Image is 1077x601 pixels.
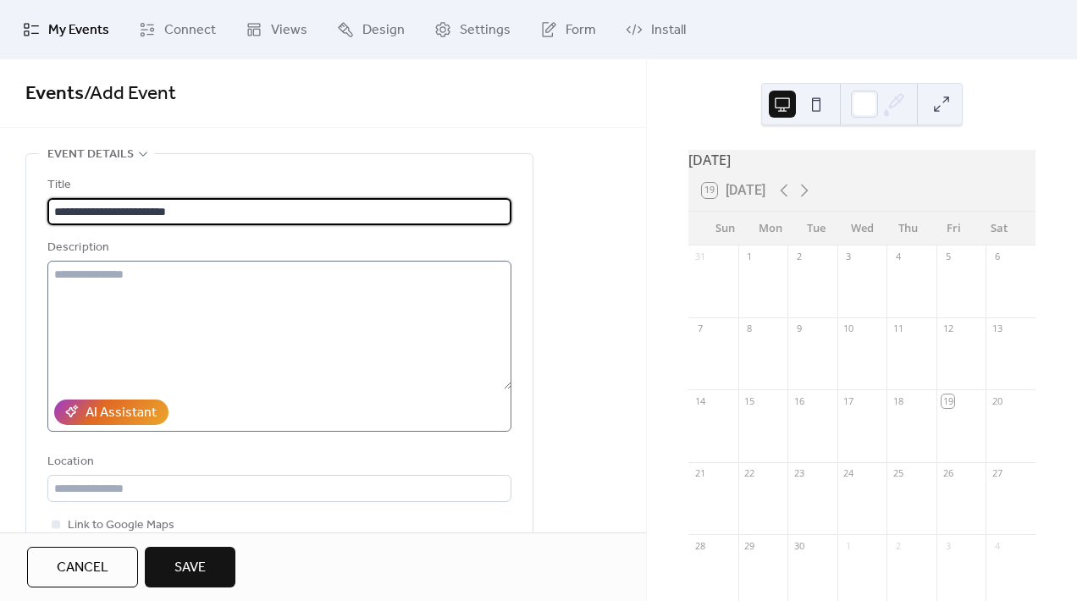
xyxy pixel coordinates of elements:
[527,7,609,52] a: Form
[68,516,174,536] span: Link to Google Maps
[693,539,706,552] div: 28
[892,467,904,480] div: 25
[793,467,805,480] div: 23
[164,20,216,41] span: Connect
[743,251,756,263] div: 1
[842,323,855,335] div: 10
[842,251,855,263] div: 3
[47,145,134,165] span: Event details
[991,394,1003,407] div: 20
[892,394,904,407] div: 18
[931,212,976,245] div: Fri
[942,394,954,407] div: 19
[892,539,904,552] div: 2
[84,75,176,113] span: / Add Event
[693,394,706,407] div: 14
[842,394,855,407] div: 17
[233,7,320,52] a: Views
[47,175,508,196] div: Title
[793,394,805,407] div: 16
[27,547,138,587] button: Cancel
[793,539,805,552] div: 30
[892,323,904,335] div: 11
[743,467,756,480] div: 22
[324,7,417,52] a: Design
[743,539,756,552] div: 29
[743,323,756,335] div: 8
[47,452,508,472] div: Location
[748,212,793,245] div: Mon
[688,150,1036,170] div: [DATE]
[842,467,855,480] div: 24
[743,394,756,407] div: 15
[839,212,885,245] div: Wed
[693,467,706,480] div: 21
[651,20,686,41] span: Install
[976,212,1022,245] div: Sat
[942,251,954,263] div: 5
[991,251,1003,263] div: 6
[174,558,206,578] span: Save
[25,75,84,113] a: Events
[145,547,235,587] button: Save
[991,323,1003,335] div: 13
[693,251,706,263] div: 31
[892,251,904,263] div: 4
[702,212,748,245] div: Sun
[54,400,168,425] button: AI Assistant
[613,7,699,52] a: Install
[422,7,523,52] a: Settings
[885,212,931,245] div: Thu
[942,467,954,480] div: 26
[460,20,511,41] span: Settings
[793,323,805,335] div: 9
[126,7,229,52] a: Connect
[86,403,157,423] div: AI Assistant
[942,323,954,335] div: 12
[271,20,307,41] span: Views
[991,467,1003,480] div: 27
[10,7,122,52] a: My Events
[693,323,706,335] div: 7
[793,212,839,245] div: Tue
[47,238,508,258] div: Description
[793,251,805,263] div: 2
[48,20,109,41] span: My Events
[57,558,108,578] span: Cancel
[991,539,1003,552] div: 4
[942,539,954,552] div: 3
[842,539,855,552] div: 1
[566,20,596,41] span: Form
[362,20,405,41] span: Design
